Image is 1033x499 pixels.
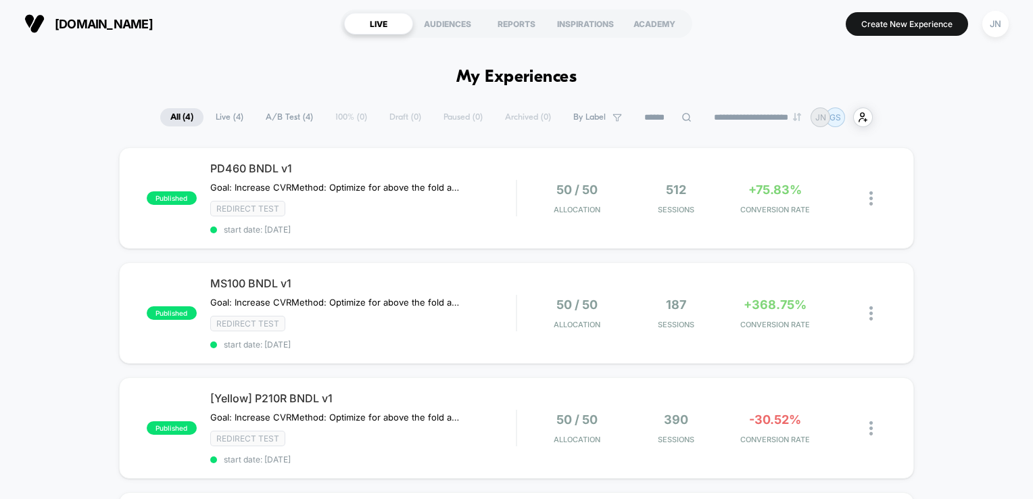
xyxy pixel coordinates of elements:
span: Allocation [554,205,600,214]
span: start date: [DATE] [210,339,516,350]
span: 512 [666,183,686,197]
div: LIVE [344,13,413,34]
button: [DOMAIN_NAME] [20,13,157,34]
span: Redirect Test [210,316,285,331]
span: -30.52% [749,412,801,427]
span: start date: [DATE] [210,224,516,235]
span: published [147,306,197,320]
div: JN [982,11,1009,37]
p: GS [830,112,841,122]
p: JN [815,112,826,122]
span: Sessions [630,205,723,214]
div: AUDIENCES [413,13,482,34]
span: 50 / 50 [556,412,598,427]
span: [Yellow] P210R BNDL v1 [210,391,516,405]
span: Sessions [630,435,723,444]
span: Allocation [554,320,600,329]
span: +368.75% [744,298,807,312]
div: INSPIRATIONS [551,13,620,34]
span: Redirect Test [210,201,285,216]
span: CONVERSION RATE [729,320,821,329]
div: ACADEMY [620,13,689,34]
h1: My Experiences [456,68,577,87]
span: 50 / 50 [556,298,598,312]
span: Live ( 4 ) [206,108,254,126]
span: Sessions [630,320,723,329]
button: Create New Experience [846,12,968,36]
span: 50 / 50 [556,183,598,197]
span: CONVERSION RATE [729,205,821,214]
span: Goal: Increase CVRMethod: Optimize for above the fold actions. Reduces customer frictions and all... [210,412,461,423]
span: MS100 BNDL v1 [210,277,516,290]
span: published [147,421,197,435]
img: close [869,191,873,206]
span: PD460 BNDL v1 [210,162,516,175]
span: +75.83% [748,183,802,197]
span: 390 [664,412,688,427]
img: Visually logo [24,14,45,34]
button: JN [978,10,1013,38]
span: Redirect Test [210,431,285,446]
img: close [869,421,873,435]
span: CONVERSION RATE [729,435,821,444]
div: REPORTS [482,13,551,34]
img: end [793,113,801,121]
span: Goal: Increase CVRMethod: Optimize for above the fold actions. Reduces customer frictions and all... [210,182,461,193]
span: Goal: Increase CVRMethod: Optimize for above the fold actions. Reduces customer frictions and all... [210,297,461,308]
span: All ( 4 ) [160,108,203,126]
span: [DOMAIN_NAME] [55,17,153,31]
img: close [869,306,873,320]
span: A/B Test ( 4 ) [256,108,323,126]
span: Allocation [554,435,600,444]
span: published [147,191,197,205]
span: start date: [DATE] [210,454,516,465]
span: By Label [573,112,606,122]
span: 187 [666,298,686,312]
